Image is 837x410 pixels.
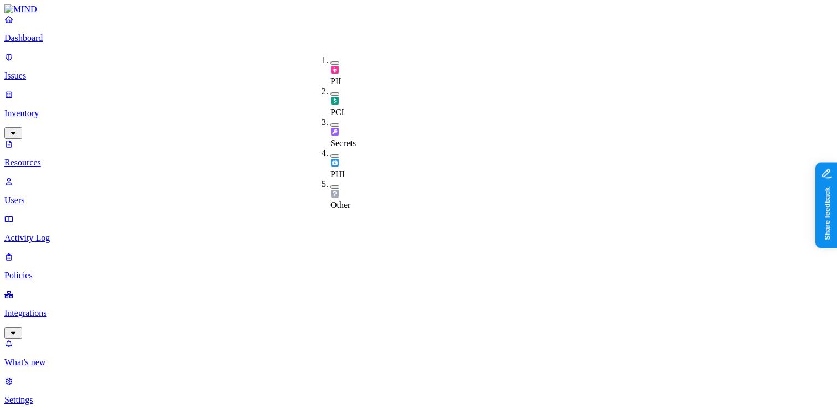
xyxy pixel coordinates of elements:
[4,108,833,118] p: Inventory
[4,52,833,81] a: Issues
[4,308,833,318] p: Integrations
[330,200,350,210] span: Other
[330,169,345,179] span: PHI
[4,158,833,168] p: Resources
[4,233,833,243] p: Activity Log
[4,289,833,337] a: Integrations
[4,395,833,405] p: Settings
[330,138,356,148] span: Secrets
[4,195,833,205] p: Users
[4,271,833,281] p: Policies
[4,33,833,43] p: Dashboard
[4,339,833,367] a: What's new
[4,139,833,168] a: Resources
[330,189,339,198] img: other
[4,4,833,14] a: MIND
[330,107,344,117] span: PCI
[4,357,833,367] p: What's new
[330,158,339,167] img: phi
[330,127,339,136] img: secret
[4,376,833,405] a: Settings
[330,65,339,74] img: pii
[4,90,833,137] a: Inventory
[4,252,833,281] a: Policies
[4,14,833,43] a: Dashboard
[330,96,339,105] img: pci
[4,214,833,243] a: Activity Log
[330,76,342,86] span: PII
[4,71,833,81] p: Issues
[4,4,37,14] img: MIND
[4,177,833,205] a: Users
